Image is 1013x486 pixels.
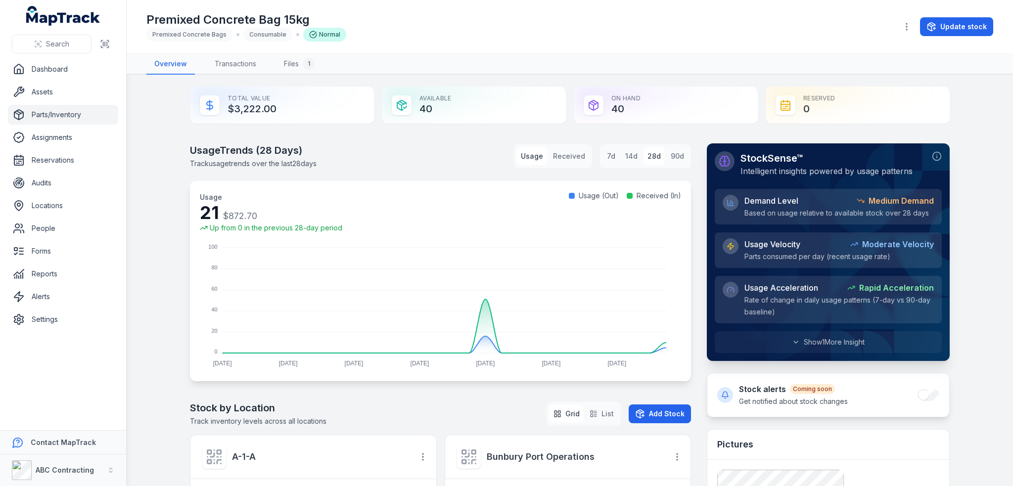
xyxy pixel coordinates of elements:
span: Received (In) [637,191,681,201]
h4: Stock alerts [739,383,848,395]
strong: Medium Demand [869,195,934,207]
a: Forms [8,241,118,261]
button: Grid [550,405,584,423]
tspan: [DATE] [411,360,429,367]
span: Based on usage relative to available stock over 28 days [744,209,929,217]
span: Get notified about stock changes [739,397,848,405]
tspan: 20 [211,328,217,334]
button: 90d [667,147,688,165]
a: Audits [8,173,118,193]
span: Track inventory levels across all locations [190,417,326,425]
span: Usage [200,193,222,201]
button: Add Stock [629,404,691,423]
tspan: 60 [211,286,217,292]
div: 1 [303,58,315,70]
a: MapTrack [26,6,100,26]
h1: Premixed Concrete Bag 15kg [146,12,346,28]
strong: Moderate Velocity [862,238,934,250]
span: Up from 0 in the previous 28-day period [210,223,342,233]
span: Show 1 More Insight [804,337,865,347]
span: Parts consumed per day (recent usage rate) [744,252,890,261]
a: Overview [146,54,195,75]
a: Reservations [8,150,118,170]
div: 21 [200,203,342,223]
tspan: 0 [215,349,218,354]
tspan: 40 [211,307,217,312]
button: 28d [644,147,665,165]
strong: Rapid Acceleration [859,282,934,294]
span: $872.70 [223,211,257,221]
button: 14d [621,147,642,165]
tspan: [DATE] [345,360,364,367]
h2: Stock by Location [190,401,326,415]
a: A-1-A [232,450,406,464]
span: Premixed Concrete Bags [152,31,227,38]
button: Usage [517,147,547,165]
a: People [8,219,118,238]
tspan: [DATE] [213,360,232,367]
tspan: 80 [211,265,217,270]
span: Demand Level [744,195,798,207]
button: Show1More Insight [715,331,942,353]
button: Update stock [920,17,993,36]
a: Bunbury Port Operations [487,450,660,464]
div: Consumable [243,28,292,42]
span: Intelligent insights powered by usage patterns [740,166,913,176]
span: Usage (Out) [579,191,619,201]
a: Transactions [207,54,264,75]
h2: StockSense™ [740,151,913,165]
tspan: [DATE] [607,360,626,367]
tspan: 100 [208,244,217,250]
a: Alerts [8,287,118,307]
a: Locations [8,196,118,216]
a: Settings [8,309,118,329]
span: Track usage trends over the last 28 days [190,159,317,168]
span: Usage Velocity [744,238,800,250]
a: Files1 [276,54,322,75]
a: Reports [8,264,118,284]
span: Search [46,39,69,49]
span: Rate of change in daily usage patterns (7-day vs 90-day baseline) [744,296,930,316]
button: 7d [603,147,619,165]
a: Parts/Inventory [8,105,118,125]
span: Usage Acceleration [744,282,818,294]
button: Search [12,35,92,53]
a: Dashboard [8,59,118,79]
strong: ABC Contracting [36,466,94,474]
h2: Usage Trends ( 28 Days) [190,143,317,157]
a: Assets [8,82,118,102]
button: Received [549,147,589,165]
button: List [586,405,618,423]
tspan: [DATE] [476,360,495,367]
h3: Pictures [717,438,753,451]
tspan: [DATE] [279,360,298,367]
a: Assignments [8,128,118,147]
tspan: [DATE] [542,360,560,367]
div: Coming soon [790,384,835,394]
div: Normal [303,28,346,42]
strong: Contact MapTrack [31,438,96,446]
